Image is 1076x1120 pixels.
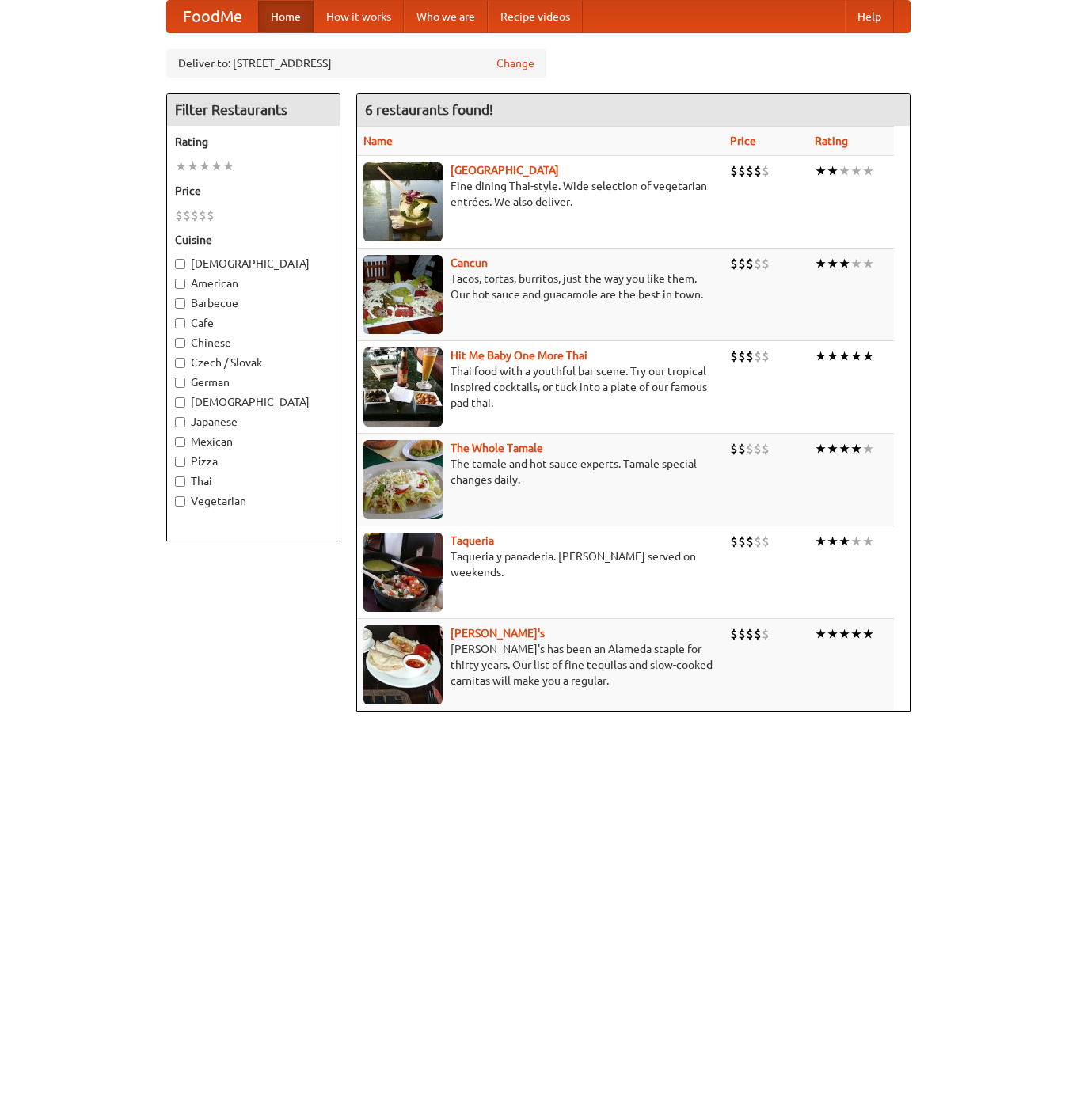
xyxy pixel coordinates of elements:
[815,135,848,147] a: Rating
[838,347,850,365] li: ★
[451,164,559,177] a: [GEOGRAPHIC_DATA]
[363,456,718,488] p: The tamale and hot sauce experts. Tamale special changes daily.
[815,533,827,550] li: ★
[175,437,185,447] input: Mexican
[862,347,874,365] li: ★
[838,255,850,272] li: ★
[754,533,762,550] li: $
[258,1,314,32] a: Home
[365,102,493,117] ng-pluralize: 6 restaurants found!
[746,162,754,180] li: $
[175,207,183,224] li: $
[850,255,862,272] li: ★
[827,440,838,457] li: ★
[175,256,332,271] label: [DEMOGRAPHIC_DATA]
[451,442,543,454] a: The Whole Tamale
[175,279,185,289] input: American
[827,162,838,180] li: ★
[175,414,332,430] label: Japanese
[175,374,332,390] label: German
[175,394,332,410] label: [DEMOGRAPHIC_DATA]
[827,533,838,550] li: ★
[183,207,191,224] li: $
[827,625,838,643] li: ★
[175,476,185,487] input: Thai
[211,158,222,175] li: ★
[199,158,211,175] li: ★
[746,625,754,643] li: $
[762,625,770,643] li: $
[175,259,185,269] input: [DEMOGRAPHIC_DATA]
[815,440,827,457] li: ★
[850,162,862,180] li: ★
[845,1,894,32] a: Help
[175,298,185,309] input: Barbecue
[175,454,332,469] label: Pizza
[746,347,754,365] li: $
[363,641,718,689] p: [PERSON_NAME]'s has been an Alameda staple for thirty years. Our list of fine tequilas and slow-c...
[363,549,718,580] p: Taqueria y panaderia. [PERSON_NAME] served on weekends.
[746,255,754,272] li: $
[862,625,874,643] li: ★
[754,255,762,272] li: $
[175,318,185,328] input: Cafe
[862,440,874,457] li: ★
[167,1,258,32] a: FoodMe
[738,347,746,365] li: $
[175,473,332,489] label: Thai
[363,363,718,411] p: Thai food with a youthful bar scene. Try our tropical inspired cocktails, or tuck into a plate of...
[762,440,770,457] li: $
[175,134,332,150] h5: Rating
[746,533,754,550] li: $
[199,207,207,224] li: $
[175,378,185,388] input: German
[738,162,746,180] li: $
[730,440,738,457] li: $
[175,335,332,351] label: Chinese
[191,207,199,224] li: $
[175,338,185,348] input: Chinese
[850,347,862,365] li: ★
[738,440,746,457] li: $
[862,255,874,272] li: ★
[496,55,534,71] a: Change
[815,625,827,643] li: ★
[754,347,762,365] li: $
[827,347,838,365] li: ★
[738,625,746,643] li: $
[815,347,827,365] li: ★
[451,627,545,640] a: [PERSON_NAME]'s
[175,232,332,248] h5: Cuisine
[730,162,738,180] li: $
[175,457,185,467] input: Pizza
[451,256,488,269] a: Cancun
[175,496,185,507] input: Vegetarian
[207,207,215,224] li: $
[850,533,862,550] li: ★
[762,255,770,272] li: $
[862,533,874,550] li: ★
[746,440,754,457] li: $
[363,625,443,704] img: pedros.jpg
[838,440,850,457] li: ★
[762,162,770,180] li: $
[175,417,185,427] input: Japanese
[363,533,443,612] img: taqueria.jpg
[730,533,738,550] li: $
[488,1,583,32] a: Recipe videos
[166,49,546,78] div: Deliver to: [STREET_ADDRESS]
[363,255,443,334] img: cancun.jpg
[738,255,746,272] li: $
[363,440,443,519] img: wholetamale.jpg
[175,315,332,331] label: Cafe
[314,1,404,32] a: How it works
[175,434,332,450] label: Mexican
[762,533,770,550] li: $
[167,94,340,126] h4: Filter Restaurants
[451,349,587,362] a: Hit Me Baby One More Thai
[730,625,738,643] li: $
